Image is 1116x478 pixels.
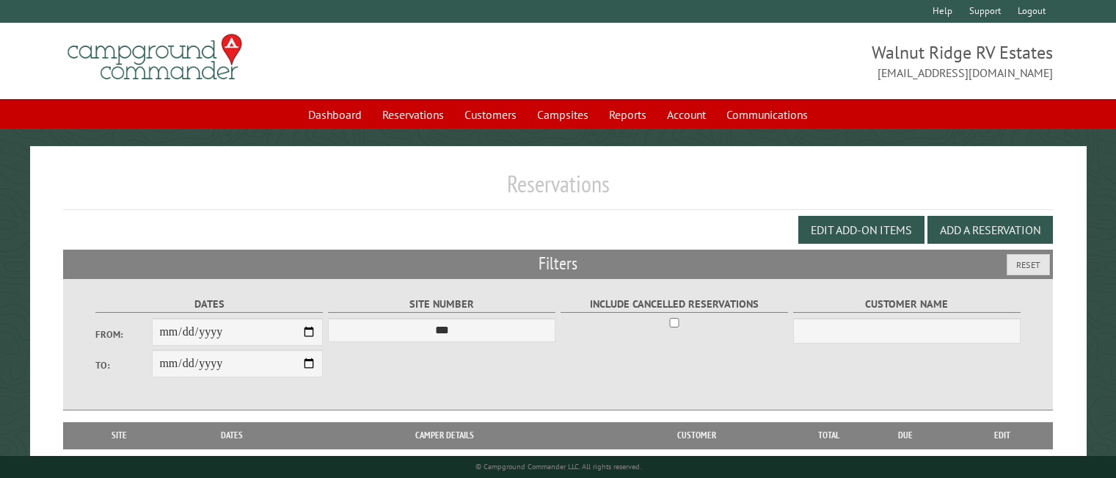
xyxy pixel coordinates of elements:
h2: Filters [63,250,1053,278]
a: Reports [600,101,655,128]
a: Account [658,101,715,128]
th: Dates [168,422,296,449]
th: Site [70,422,168,449]
button: Reset [1007,254,1050,275]
label: Include Cancelled Reservations [561,296,789,313]
th: Customer [594,422,800,449]
img: Campground Commander [63,29,247,86]
button: Add a Reservation [927,216,1053,244]
th: Camper Details [296,422,594,449]
label: From: [95,327,153,341]
a: Communications [718,101,817,128]
th: Total [800,422,858,449]
label: Customer Name [793,296,1021,313]
label: To: [95,358,153,372]
button: Edit Add-on Items [798,216,924,244]
a: Customers [456,101,525,128]
span: Walnut Ridge RV Estates [EMAIL_ADDRESS][DOMAIN_NAME] [558,40,1053,82]
th: Due [858,422,952,449]
th: Edit [952,422,1053,449]
a: Dashboard [299,101,371,128]
h1: Reservations [63,170,1053,210]
label: Site Number [328,296,556,313]
label: Dates [95,296,324,313]
a: Reservations [373,101,453,128]
small: © Campground Commander LLC. All rights reserved. [475,462,641,471]
a: Campsites [528,101,597,128]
